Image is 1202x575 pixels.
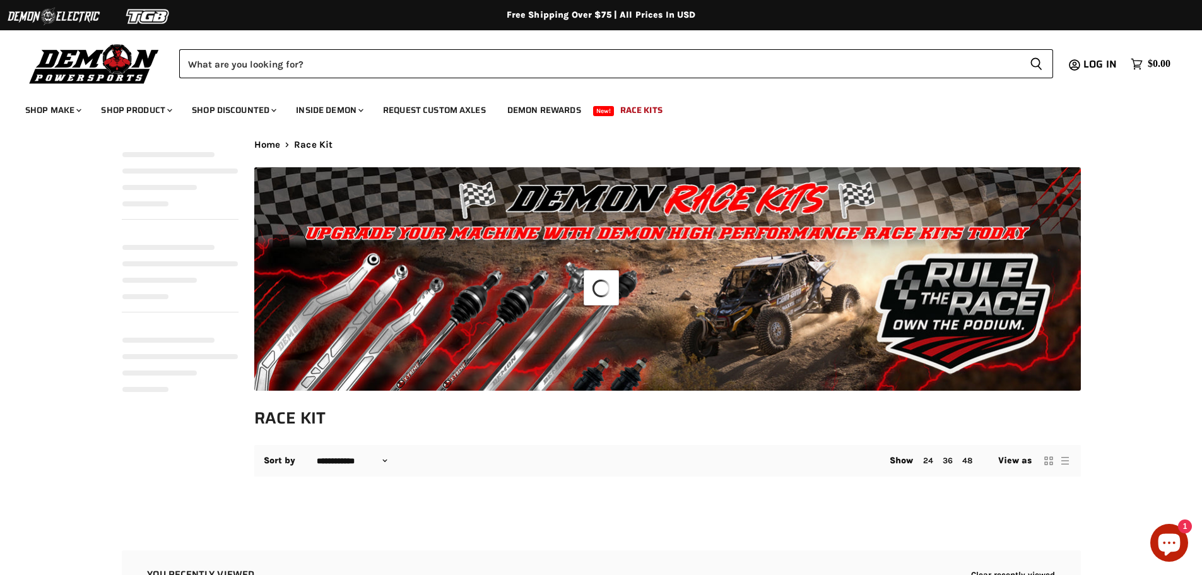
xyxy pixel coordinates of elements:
[254,139,281,150] a: Home
[611,97,672,123] a: Race Kits
[16,92,1167,123] ul: Main menu
[6,4,101,28] img: Demon Electric Logo 2
[97,9,1106,21] div: Free Shipping Over $75 | All Prices In USD
[1020,49,1053,78] button: Search
[998,456,1032,466] span: View as
[1059,454,1071,467] button: list view
[264,456,296,466] label: Sort by
[91,97,180,123] a: Shop Product
[1148,58,1170,70] span: $0.00
[254,167,1081,391] img: Race Kit
[16,97,89,123] a: Shop Make
[286,97,371,123] a: Inside Demon
[890,455,914,466] span: Show
[1078,59,1124,70] a: Log in
[498,97,591,123] a: Demon Rewards
[179,49,1020,78] input: Search
[254,139,1081,150] nav: Breadcrumbs
[962,456,972,465] a: 48
[1146,524,1192,565] inbox-online-store-chat: Shopify online store chat
[943,456,953,465] a: 36
[182,97,284,123] a: Shop Discounted
[374,97,495,123] a: Request Custom Axles
[593,106,615,116] span: New!
[923,456,933,465] a: 24
[254,408,1081,429] h1: Race Kit
[101,4,196,28] img: TGB Logo 2
[25,41,163,86] img: Demon Powersports
[254,445,1081,477] nav: Collection utilities
[294,139,333,150] span: Race Kit
[1124,55,1177,73] a: $0.00
[1042,454,1055,467] button: grid view
[1083,56,1117,72] span: Log in
[179,49,1053,78] form: Product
